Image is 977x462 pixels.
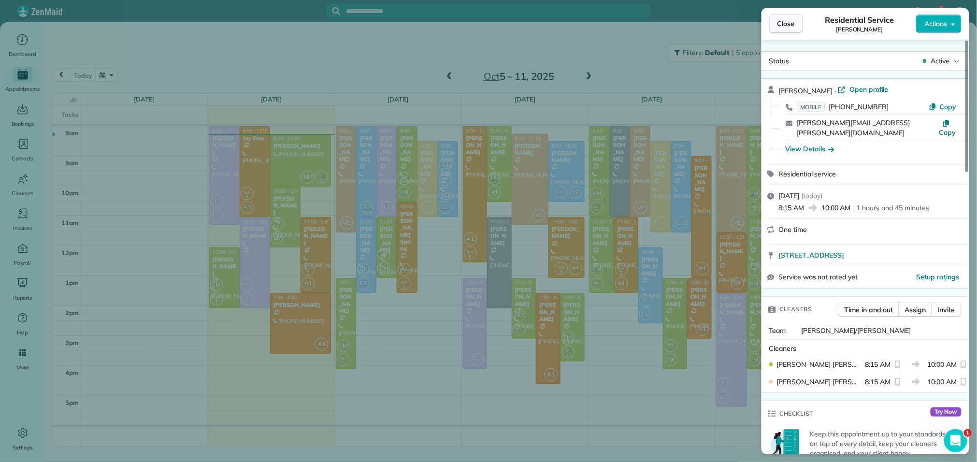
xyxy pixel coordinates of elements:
span: [PHONE_NUMBER] [829,102,889,111]
span: Active [931,56,950,66]
p: 1 hours and 45 minutes [857,203,929,213]
span: Checklist [780,409,814,419]
button: Time in and out [838,303,900,317]
span: Time in and out [845,305,893,315]
a: MOBILE[PHONE_NUMBER] [797,102,889,112]
span: Open profile [849,85,889,94]
span: [STREET_ADDRESS] [779,250,845,260]
span: [DATE] [779,191,800,200]
span: 10:00 AM [822,203,851,213]
button: Assign [899,303,933,317]
button: Setup ratings [917,272,960,282]
span: Residential service [779,170,836,178]
span: Copy [939,128,956,137]
span: Close [777,19,795,29]
a: [PERSON_NAME][EMAIL_ADDRESS][PERSON_NAME][DOMAIN_NAME] [797,118,910,137]
span: Assign [905,305,926,315]
span: Cleaners [780,304,812,314]
span: Copy [940,102,957,111]
span: ( today ) [802,191,823,200]
span: One time [779,225,807,234]
span: 1 [964,429,972,437]
span: [PERSON_NAME] [PERSON_NAME] [777,377,862,387]
span: Residential Service [825,14,894,26]
a: Open profile [838,85,889,94]
button: Copy [939,118,957,137]
span: 8:15 AM [865,360,891,369]
span: · [833,87,838,95]
span: Team [769,326,786,335]
span: Service was not rated yet [779,272,858,282]
span: Status [769,57,790,65]
span: [PERSON_NAME] [PERSON_NAME] [777,360,862,369]
span: 10:00 AM [928,377,957,387]
span: Actions [924,19,948,29]
span: 8:15 AM [865,377,891,387]
span: [PERSON_NAME] [779,87,833,95]
span: 10:00 AM [928,360,957,369]
span: [PERSON_NAME] [836,26,883,33]
button: Close [769,14,803,33]
span: Setup ratings [917,273,960,281]
button: Copy [929,102,957,112]
button: Invite [932,303,962,317]
span: Cleaners [769,344,797,353]
span: [PERSON_NAME]/[PERSON_NAME] [802,326,911,335]
button: View Details [786,144,834,154]
span: Try Now [931,407,962,417]
iframe: Intercom live chat [944,429,967,452]
a: [STREET_ADDRESS] [779,250,963,260]
span: Invite [938,305,955,315]
p: Keep this appointment up to your standards. Stay on top of every detail, keep your cleaners organ... [810,429,963,458]
span: MOBILE [797,102,825,112]
span: 8:15 AM [779,203,805,213]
